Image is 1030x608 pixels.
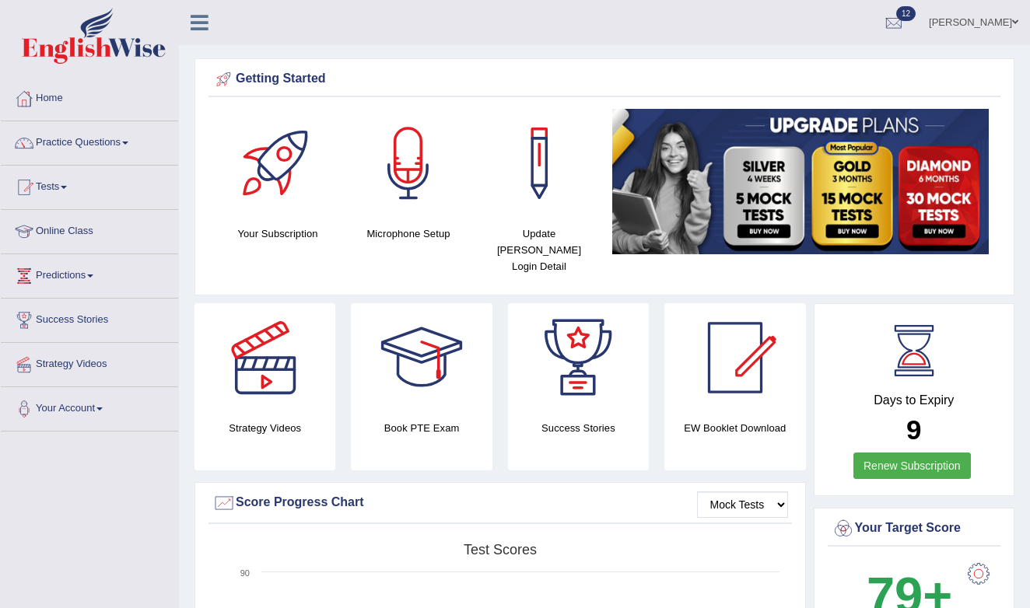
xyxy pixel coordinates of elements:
[1,254,178,293] a: Predictions
[1,210,178,249] a: Online Class
[832,393,997,407] h4: Days to Expiry
[351,225,466,242] h4: Microphone Setup
[212,68,997,91] div: Getting Started
[351,420,492,436] h4: Book PTE Exam
[194,420,335,436] h4: Strategy Videos
[906,414,921,445] b: 9
[508,420,649,436] h4: Success Stories
[853,453,971,479] a: Renew Subscription
[832,517,997,540] div: Your Target Score
[896,6,916,21] span: 12
[464,542,537,557] tspan: Test scores
[1,343,178,382] a: Strategy Videos
[1,387,178,426] a: Your Account
[664,420,805,436] h4: EW Booklet Download
[212,491,788,515] div: Score Progress Chart
[1,121,178,160] a: Practice Questions
[1,166,178,204] a: Tests
[1,299,178,337] a: Success Stories
[220,225,335,242] h4: Your Subscription
[1,77,178,116] a: Home
[240,568,250,578] text: 90
[482,225,597,274] h4: Update [PERSON_NAME] Login Detail
[612,109,989,254] img: small5.jpg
